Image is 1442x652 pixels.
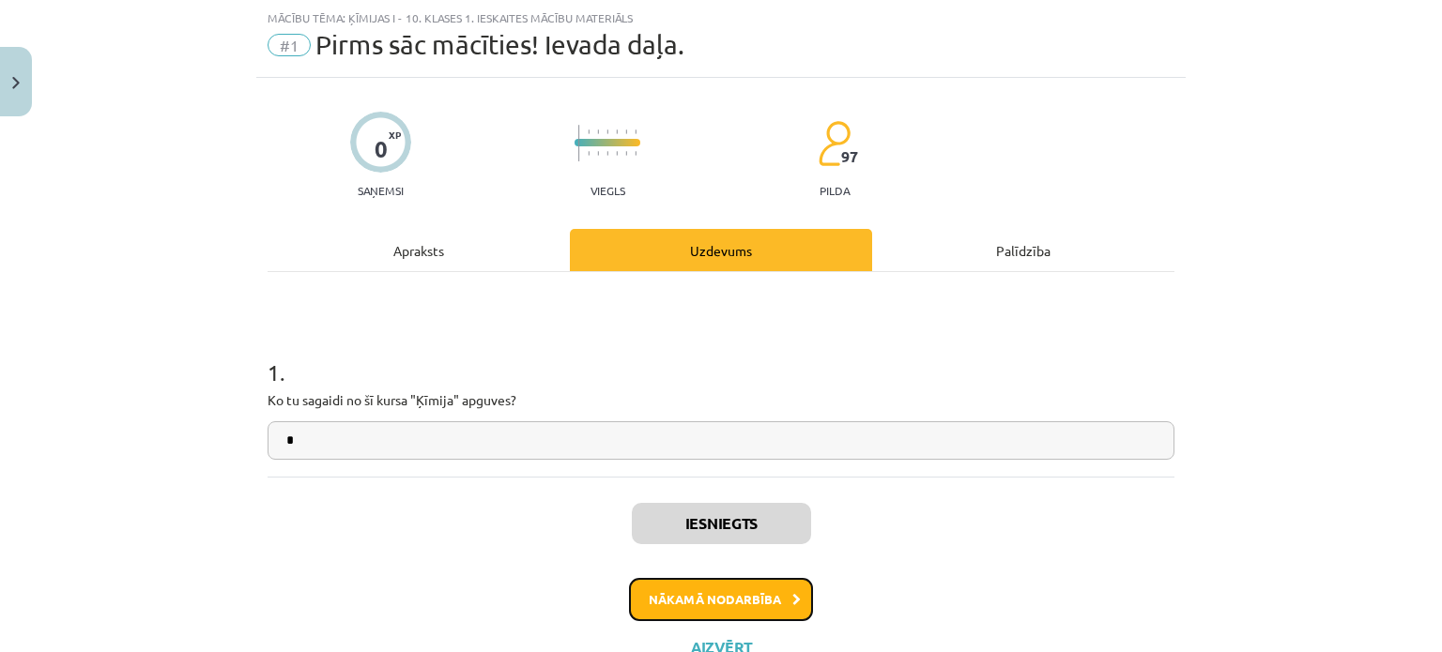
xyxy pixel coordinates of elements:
img: icon-short-line-57e1e144782c952c97e751825c79c345078a6d821885a25fce030b3d8c18986b.svg [616,129,618,134]
img: icon-short-line-57e1e144782c952c97e751825c79c345078a6d821885a25fce030b3d8c18986b.svg [625,129,627,134]
img: icon-long-line-d9ea69661e0d244f92f715978eff75569469978d946b2353a9bb055b3ed8787d.svg [578,125,580,161]
img: icon-short-line-57e1e144782c952c97e751825c79c345078a6d821885a25fce030b3d8c18986b.svg [635,129,637,134]
div: 0 [375,136,388,162]
p: Ko tu sagaidi no šī kursa "Ķīmija" apguves? [268,390,1174,410]
p: pilda [820,184,850,197]
button: Iesniegts [632,503,811,544]
span: Pirms sāc mācīties! Ievada daļa. [315,29,684,60]
img: icon-short-line-57e1e144782c952c97e751825c79c345078a6d821885a25fce030b3d8c18986b.svg [635,151,637,156]
h1: 1 . [268,326,1174,385]
img: icon-short-line-57e1e144782c952c97e751825c79c345078a6d821885a25fce030b3d8c18986b.svg [606,151,608,156]
img: icon-short-line-57e1e144782c952c97e751825c79c345078a6d821885a25fce030b3d8c18986b.svg [597,129,599,134]
p: Viegls [591,184,625,197]
span: #1 [268,34,311,56]
img: icon-short-line-57e1e144782c952c97e751825c79c345078a6d821885a25fce030b3d8c18986b.svg [597,151,599,156]
div: Uzdevums [570,229,872,271]
div: Apraksts [268,229,570,271]
img: icon-short-line-57e1e144782c952c97e751825c79c345078a6d821885a25fce030b3d8c18986b.svg [588,129,590,134]
img: icon-short-line-57e1e144782c952c97e751825c79c345078a6d821885a25fce030b3d8c18986b.svg [625,151,627,156]
img: icon-short-line-57e1e144782c952c97e751825c79c345078a6d821885a25fce030b3d8c18986b.svg [606,129,608,134]
img: icon-short-line-57e1e144782c952c97e751825c79c345078a6d821885a25fce030b3d8c18986b.svg [616,151,618,156]
img: icon-short-line-57e1e144782c952c97e751825c79c345078a6d821885a25fce030b3d8c18986b.svg [588,151,590,156]
img: students-c634bb4e5e11cddfef0936a35e636f08e4e9abd3cc4e673bd6f9a4125e45ecb1.svg [818,120,851,167]
div: Palīdzība [872,229,1174,271]
img: icon-close-lesson-0947bae3869378f0d4975bcd49f059093ad1ed9edebbc8119c70593378902aed.svg [12,77,20,89]
button: Nākamā nodarbība [629,578,813,621]
span: XP [389,129,401,140]
p: Saņemsi [350,184,411,197]
div: Mācību tēma: Ķīmijas i - 10. klases 1. ieskaites mācību materiāls [268,11,1174,24]
span: 97 [841,148,858,165]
